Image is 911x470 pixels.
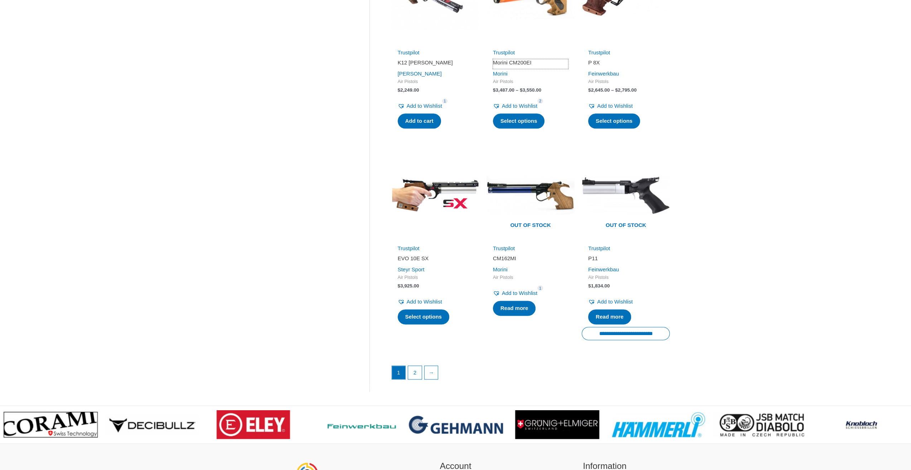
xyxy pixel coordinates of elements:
[493,59,568,69] a: Morini CM200EI
[615,87,636,93] bdi: 2,795.00
[520,87,541,93] bdi: 3,550.00
[407,103,442,109] span: Add to Wishlist
[493,71,508,77] a: Morini
[398,59,473,66] h2: K12 [PERSON_NAME]
[217,410,290,439] img: brand logo
[398,245,420,251] a: Trustpilot
[398,283,419,289] bdi: 3,925.00
[588,101,633,111] a: Add to Wishlist
[392,366,406,379] span: Page 1
[493,255,568,262] h2: CM162MI
[588,266,619,272] a: Feinwerkbau
[588,255,663,265] a: P11
[611,87,614,93] span: –
[493,59,568,66] h2: Morini CM200EI
[582,151,670,239] a: Out of stock
[588,309,631,324] a: Read more about “P11”
[493,87,496,93] span: $
[537,285,543,291] span: 1
[493,266,508,272] a: Morini
[398,255,473,265] a: EVO 10E SX
[537,98,543,104] span: 2
[588,71,619,77] a: Feinwerkbau
[493,87,514,93] bdi: 3,487.00
[398,266,425,272] a: Steyr Sport
[398,255,473,262] h2: EVO 10E SX
[520,87,523,93] span: $
[588,59,663,69] a: P 8X
[442,98,448,104] span: 1
[398,113,441,129] a: Add to cart: “K12 Pardini”
[502,290,537,296] span: Add to Wishlist
[493,101,537,111] a: Add to Wishlist
[398,87,401,93] span: $
[398,49,420,55] a: Trustpilot
[588,255,663,262] h2: P11
[582,151,670,239] img: P11
[493,275,568,281] span: Air Pistols
[391,151,479,239] img: EVO 10E SX
[398,79,473,85] span: Air Pistols
[588,87,591,93] span: $
[588,79,663,85] span: Air Pistols
[615,87,618,93] span: $
[597,299,633,305] span: Add to Wishlist
[408,366,422,379] a: Page 2
[597,103,633,109] span: Add to Wishlist
[492,217,569,234] span: Out of stock
[588,275,663,281] span: Air Pistols
[398,309,450,324] a: Select options for “EVO 10E SX”
[493,113,545,129] a: Select options for “Morini CM200EI”
[398,59,473,69] a: K12 [PERSON_NAME]
[493,255,568,265] a: CM162MI
[588,297,633,307] a: Add to Wishlist
[588,49,610,55] a: Trustpilot
[588,245,610,251] a: Trustpilot
[398,101,442,111] a: Add to Wishlist
[588,283,610,289] bdi: 1,834.00
[588,87,610,93] bdi: 2,645.00
[493,49,515,55] a: Trustpilot
[398,297,442,307] a: Add to Wishlist
[398,283,401,289] span: $
[398,87,419,93] bdi: 2,249.00
[493,288,537,298] a: Add to Wishlist
[486,151,575,239] a: Out of stock
[493,245,515,251] a: Trustpilot
[486,151,575,239] img: CM162MI
[398,71,442,77] a: [PERSON_NAME]
[493,79,568,85] span: Air Pistols
[391,365,670,383] nav: Product Pagination
[407,299,442,305] span: Add to Wishlist
[398,275,473,281] span: Air Pistols
[587,217,664,234] span: Out of stock
[516,87,519,93] span: –
[425,366,438,379] a: →
[588,59,663,66] h2: P 8X
[588,283,591,289] span: $
[588,113,640,129] a: Select options for “P 8X”
[502,103,537,109] span: Add to Wishlist
[493,301,536,316] a: Select options for “CM162MI”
